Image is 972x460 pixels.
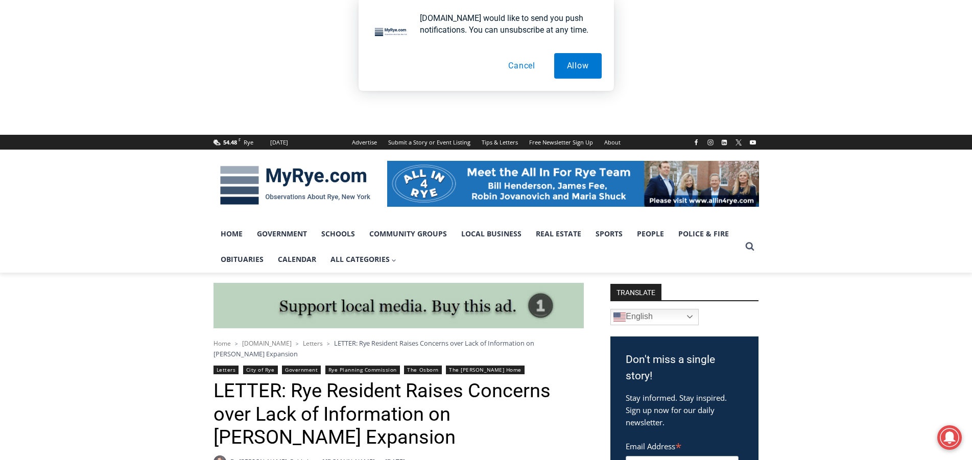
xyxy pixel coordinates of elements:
a: Facebook [690,136,702,149]
a: Letters [214,366,239,374]
span: > [296,340,299,347]
button: Cancel [495,53,548,79]
a: Linkedin [718,136,730,149]
h1: LETTER: Rye Resident Raises Concerns over Lack of Information on [PERSON_NAME] Expansion [214,379,584,449]
a: The Osborn [404,366,441,374]
a: The [PERSON_NAME] Home [446,366,525,374]
img: notification icon [371,12,412,53]
img: All in for Rye [387,161,759,207]
span: > [327,340,330,347]
a: Advertise [346,135,383,150]
a: Local Business [454,221,529,247]
span: All Categories [330,254,397,265]
a: Schools [314,221,362,247]
a: Rye Planning Commission [325,366,400,374]
a: Government [250,221,314,247]
img: en [613,311,626,323]
a: All Categories [323,247,404,272]
a: Free Newsletter Sign Up [524,135,599,150]
h3: Don't miss a single story! [626,352,743,384]
span: 54.48 [223,138,237,146]
img: support local media, buy this ad [214,283,584,329]
a: Letters [303,339,323,348]
a: Government [282,366,321,374]
a: YouTube [747,136,759,149]
a: Obituaries [214,247,271,272]
a: Instagram [704,136,717,149]
a: Home [214,339,231,348]
strong: TRANSLATE [610,284,661,300]
nav: Breadcrumbs [214,338,584,359]
a: English [610,309,699,325]
button: Allow [554,53,602,79]
a: Submit a Story or Event Listing [383,135,476,150]
p: Stay informed. Stay inspired. Sign up now for our daily newsletter. [626,392,743,428]
span: LETTER: Rye Resident Raises Concerns over Lack of Information on [PERSON_NAME] Expansion [214,338,534,358]
a: Sports [588,221,630,247]
a: About [599,135,626,150]
a: People [630,221,671,247]
button: View Search Form [741,237,759,256]
span: F [239,137,241,142]
a: X [732,136,745,149]
a: City of Rye [243,366,278,374]
label: Email Address [626,436,739,454]
a: Calendar [271,247,323,272]
a: Home [214,221,250,247]
a: Tips & Letters [476,135,524,150]
a: Real Estate [529,221,588,247]
nav: Secondary Navigation [346,135,626,150]
div: [DATE] [270,138,288,147]
div: [DOMAIN_NAME] would like to send you push notifications. You can unsubscribe at any time. [412,12,602,36]
span: > [235,340,238,347]
a: Police & Fire [671,221,736,247]
div: Rye [244,138,253,147]
a: [DOMAIN_NAME] [242,339,292,348]
img: MyRye.com [214,159,377,212]
nav: Primary Navigation [214,221,741,273]
a: Community Groups [362,221,454,247]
